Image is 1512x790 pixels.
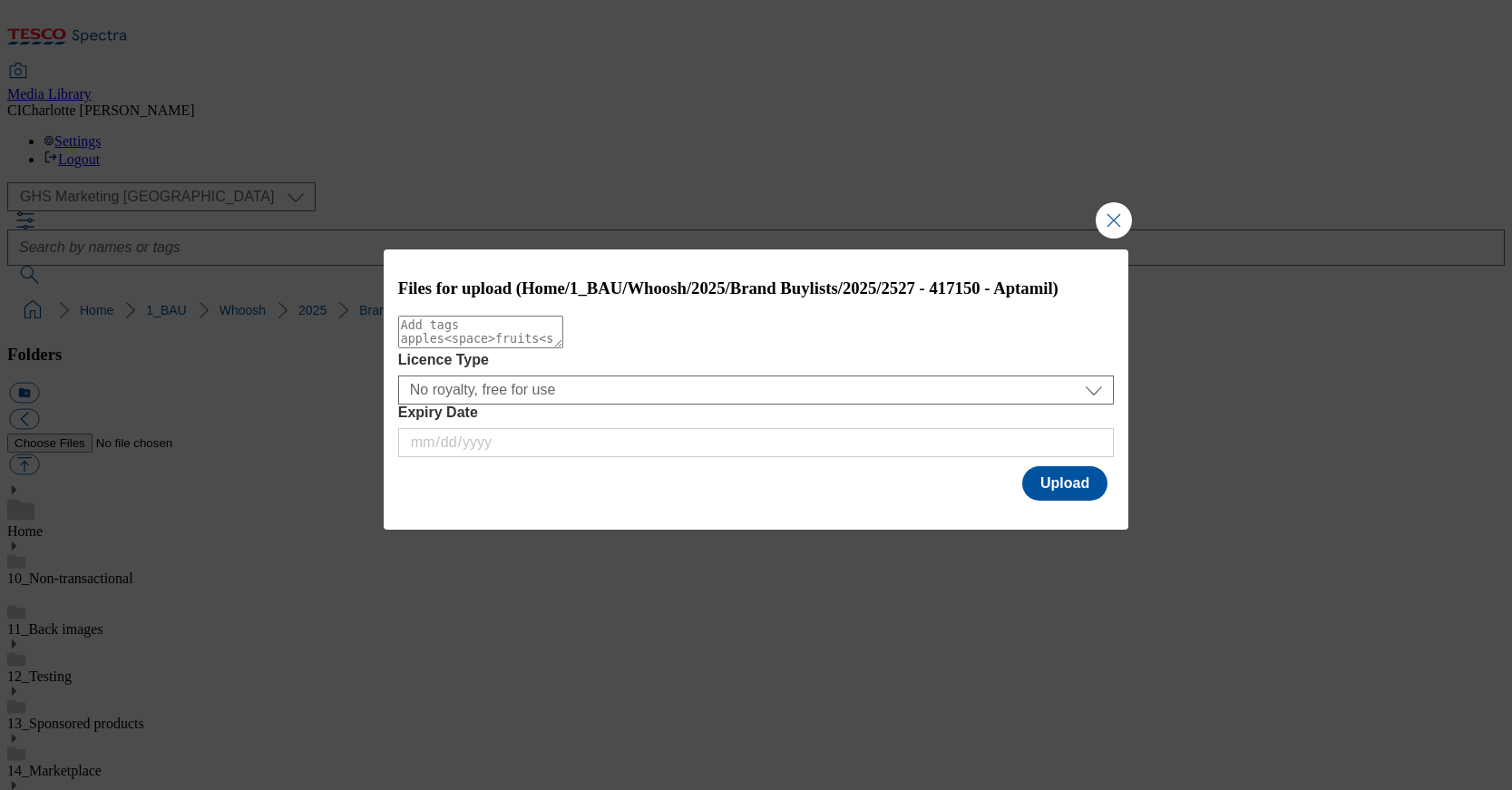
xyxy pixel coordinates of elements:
[1022,466,1107,501] button: Upload
[398,405,1115,421] label: Expiry Date
[398,278,1115,298] h3: Files for upload (Home/1_BAU/Whoosh/2025/Brand Buylists/2025/2527 - 417150 - Aptamil)
[384,249,1129,530] div: Modal
[1096,202,1132,239] button: Close Modal
[398,352,1115,368] label: Licence Type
